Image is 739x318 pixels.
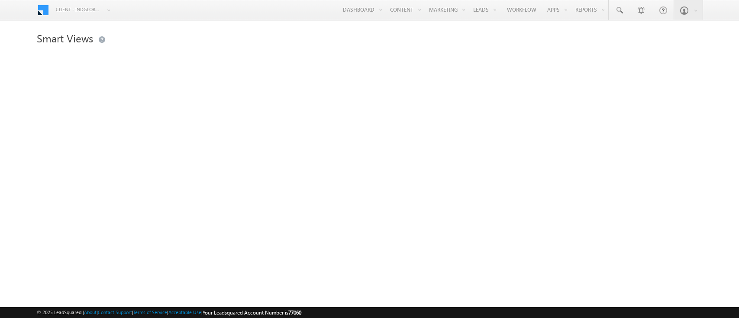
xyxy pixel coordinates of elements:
[168,309,201,315] a: Acceptable Use
[84,309,97,315] a: About
[133,309,167,315] a: Terms of Service
[37,308,301,317] span: © 2025 LeadSquared | | | | |
[203,309,301,316] span: Your Leadsquared Account Number is
[98,309,132,315] a: Contact Support
[288,309,301,316] span: 77060
[37,31,93,45] span: Smart Views
[56,5,101,14] span: Client - indglobal1 (77060)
